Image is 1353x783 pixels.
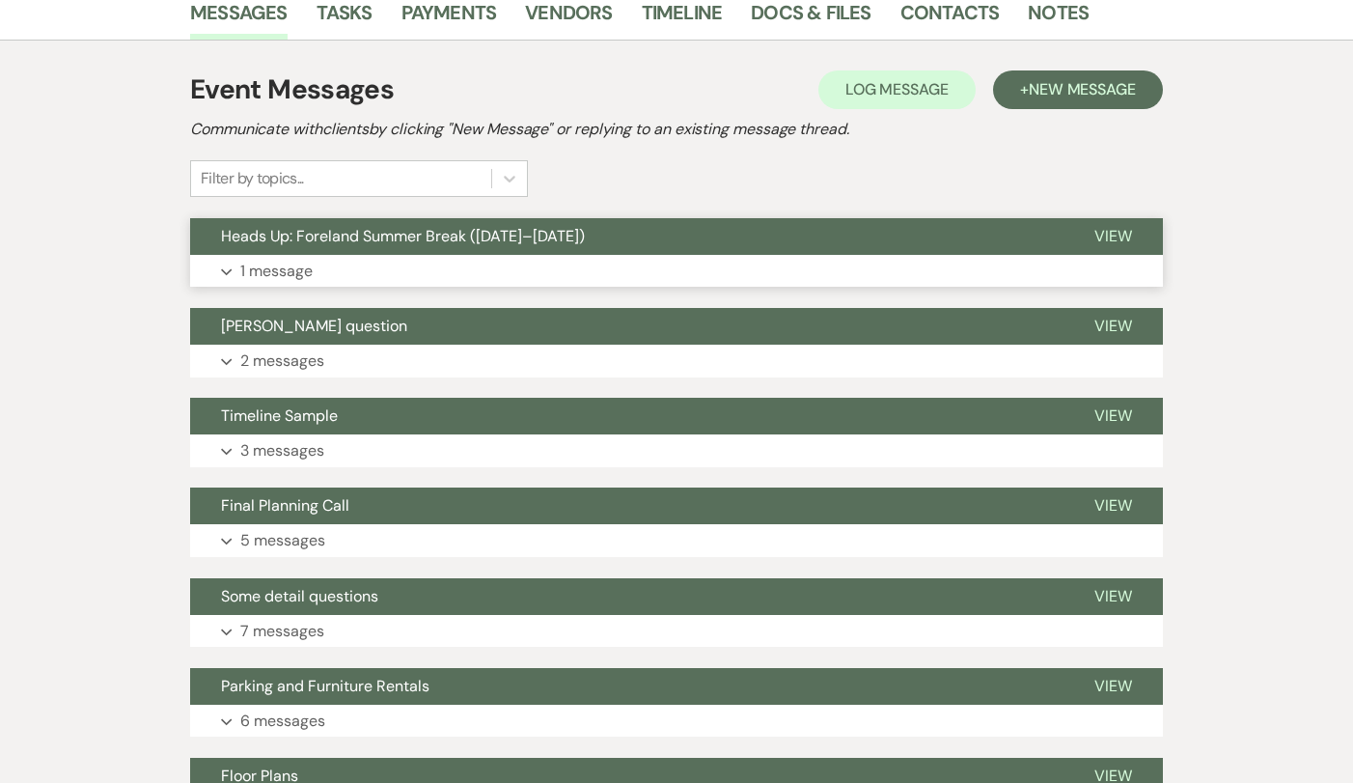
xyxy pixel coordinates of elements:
[1094,405,1132,426] span: View
[190,578,1063,615] button: Some detail questions
[190,615,1163,648] button: 7 messages
[240,709,325,734] p: 6 messages
[190,345,1163,378] button: 2 messages
[1029,79,1136,99] span: New Message
[240,528,325,553] p: 5 messages
[190,118,1163,141] h2: Communicate with clients by clicking "New Message" or replying to an existing message thread.
[1063,308,1163,345] button: View
[190,524,1163,557] button: 5 messages
[1094,316,1132,336] span: View
[1063,398,1163,434] button: View
[1063,668,1163,705] button: View
[190,308,1063,345] button: [PERSON_NAME] question
[190,255,1163,288] button: 1 message
[190,668,1063,705] button: Parking and Furniture Rentals
[240,259,313,284] p: 1 message
[240,438,324,463] p: 3 messages
[221,316,407,336] span: [PERSON_NAME] question
[190,705,1163,738] button: 6 messages
[190,398,1063,434] button: Timeline Sample
[190,218,1063,255] button: Heads Up: Foreland Summer Break ([DATE]–[DATE])
[1094,676,1132,696] span: View
[201,167,304,190] div: Filter by topics...
[1063,578,1163,615] button: View
[1094,586,1132,606] span: View
[221,586,378,606] span: Some detail questions
[1063,488,1163,524] button: View
[221,405,338,426] span: Timeline Sample
[1094,495,1132,516] span: View
[190,434,1163,467] button: 3 messages
[240,619,324,644] p: 7 messages
[818,70,976,109] button: Log Message
[221,226,585,246] span: Heads Up: Foreland Summer Break ([DATE]–[DATE])
[190,70,394,110] h1: Event Messages
[240,349,324,374] p: 2 messages
[221,676,429,696] span: Parking and Furniture Rentals
[1094,226,1132,246] span: View
[845,79,949,99] span: Log Message
[1063,218,1163,255] button: View
[190,488,1063,524] button: Final Planning Call
[221,495,349,516] span: Final Planning Call
[993,70,1163,109] button: +New Message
